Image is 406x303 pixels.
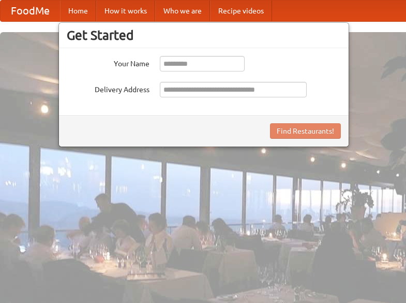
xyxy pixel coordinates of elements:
[60,1,96,21] a: Home
[96,1,155,21] a: How it works
[67,82,149,95] label: Delivery Address
[67,56,149,69] label: Your Name
[155,1,210,21] a: Who we are
[1,1,60,21] a: FoodMe
[270,123,341,139] button: Find Restaurants!
[67,27,341,43] h3: Get Started
[210,1,272,21] a: Recipe videos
